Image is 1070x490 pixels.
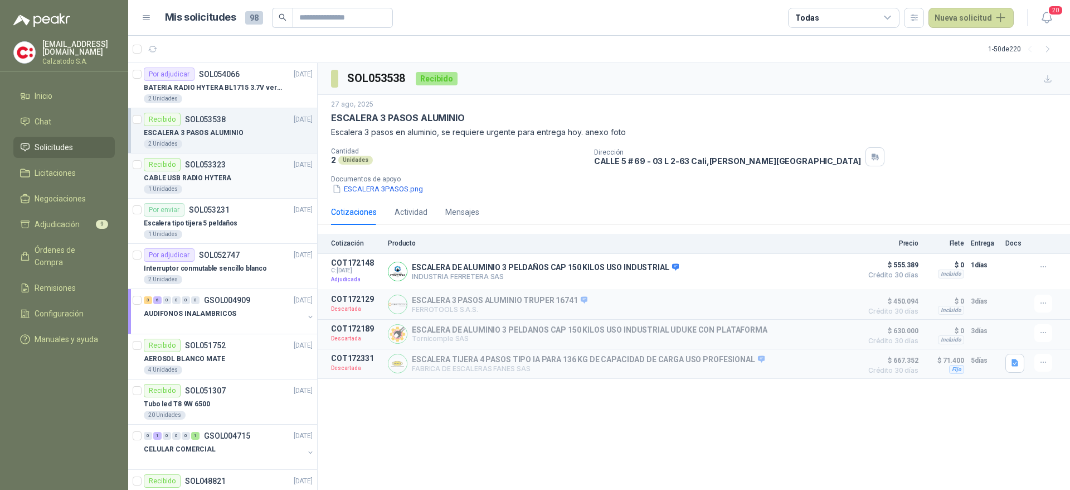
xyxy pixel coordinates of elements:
img: Company Logo [388,262,407,281]
a: Por adjudicarSOL052747[DATE] Interruptor conmutable sencillo blanco2 Unidades [128,244,317,289]
div: Incluido [938,270,964,278]
img: Logo peakr [13,13,70,27]
p: [DATE] [294,340,313,351]
p: Descartada [331,333,381,344]
p: [DATE] [294,476,313,487]
p: ESCALERA DE ALUMINIO 3 PELDANOS CAP 150 KILOS USO INDUSTRIAL UDUKE CON PLATAFORMA [412,325,767,334]
p: [DATE] [294,205,313,215]
div: Recibido [144,339,181,352]
p: [DATE] [294,431,313,441]
div: 0 [182,432,190,440]
p: CALLE 5 # 69 - 03 L 2-63 Cali , [PERSON_NAME][GEOGRAPHIC_DATA] [594,156,862,166]
span: C: [DATE] [331,267,381,274]
a: Adjudicación9 [13,214,115,235]
p: Documentos de apoyo [331,175,1066,183]
p: $ 0 [925,324,964,338]
div: 0 [172,296,181,304]
a: Manuales y ayuda [13,329,115,350]
div: Recibido [416,72,458,85]
a: RecibidoSOL053323[DATE] CABLE USB RADIO HYTERA1 Unidades [128,153,317,199]
p: $ 0 [925,258,964,272]
span: Adjudicación [35,218,80,230]
p: [DATE] [294,250,313,261]
a: 3 6 0 0 0 0 GSOL004909[DATE] AUDIFONOS INALAMBRICOS [144,294,315,329]
p: ESCALERA 3 PASOS ALUMINIO [331,112,465,124]
div: 2 Unidades [144,140,182,148]
p: SOL048821 [185,477,226,485]
span: Inicio [35,90,52,102]
div: Recibido [144,384,181,397]
p: INDUSTRIA FERRETERA SAS [412,272,679,281]
span: Manuales y ayuda [35,333,98,345]
p: Calzatodo S.A. [42,58,115,65]
img: Company Logo [388,325,407,343]
button: Nueva solicitud [928,8,1014,28]
p: ESCALERA 3 PASOS ALUMINIO TRUPER 16741 [412,296,587,306]
p: Producto [388,239,856,247]
p: 3 días [971,324,999,338]
p: [DATE] [294,160,313,170]
p: ESCALERA TIJERA 4 PASOS TIPO IA PARA 136 KG DE CAPACIDAD DE CARGA USO PROFESIONAL [412,355,765,365]
p: GSOL004715 [204,432,250,440]
div: Fijo [949,365,964,374]
p: Tornicomple SAS [412,334,767,343]
h3: SOL053538 [347,70,407,87]
span: Remisiones [35,282,76,294]
span: Licitaciones [35,167,76,179]
h1: Mis solicitudes [165,9,236,26]
p: FABRICA DE ESCALERAS FANES SAS [412,364,765,373]
span: search [279,13,286,21]
p: ESCALERA DE ALUMINIO 3 PELDAÑOS CAP 150 KILOS USO INDUSTRIAL [412,263,679,273]
span: 20 [1048,5,1063,16]
a: RecibidoSOL051307[DATE] Tubo led T8 9W 650020 Unidades [128,379,317,425]
div: Incluido [938,306,964,315]
p: Dirección [594,148,862,156]
div: 1 [191,432,200,440]
p: AEROSOL BLANCO MATE [144,354,225,364]
p: SOL053538 [185,116,226,123]
div: 4 Unidades [144,366,182,374]
img: Company Logo [388,354,407,373]
button: ESCALERA 3PASOS.png [331,183,424,195]
span: Crédito 30 días [863,272,918,278]
span: Configuración [35,308,84,320]
div: 1 Unidades [144,230,182,239]
a: Solicitudes [13,137,115,158]
p: 2 [331,155,336,165]
button: 20 [1037,8,1057,28]
div: Recibido [144,113,181,126]
a: 0 1 0 0 0 1 GSOL004715[DATE] CELULAR COMERCIAL [144,429,315,465]
p: Cotización [331,239,381,247]
span: Crédito 30 días [863,338,918,344]
img: Company Logo [14,42,35,63]
a: Inicio [13,85,115,107]
div: 0 [182,296,190,304]
div: Recibido [144,474,181,488]
div: 2 Unidades [144,275,182,284]
span: Órdenes de Compra [35,244,104,268]
span: Crédito 30 días [863,367,918,374]
span: $ 555.389 [863,258,918,272]
p: Docs [1005,239,1028,247]
p: BATERIA RADIO HYTERA BL1715 3.7V ver imagen [144,83,283,93]
div: 0 [163,296,171,304]
a: Remisiones [13,277,115,299]
div: Todas [795,12,819,24]
p: COT172148 [331,258,381,267]
p: Escalera 3 pasos en aluminio, se requiere urgente para entrega hoy. anexo foto [331,126,1057,138]
p: $ 0 [925,295,964,308]
a: RecibidoSOL053538[DATE] ESCALERA 3 PASOS ALUMINIO2 Unidades [128,108,317,153]
div: 3 [144,296,152,304]
p: [DATE] [294,69,313,80]
p: CELULAR COMERCIAL [144,444,216,455]
p: COT172331 [331,354,381,363]
div: Incluido [938,335,964,344]
div: 2 Unidades [144,94,182,103]
span: Chat [35,116,51,128]
p: Escalera tipo tijera 5 peldaños [144,218,237,229]
span: Negociaciones [35,193,86,205]
a: Negociaciones [13,188,115,209]
div: Por adjudicar [144,68,194,81]
p: 5 días [971,354,999,367]
div: Mensajes [445,206,479,218]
